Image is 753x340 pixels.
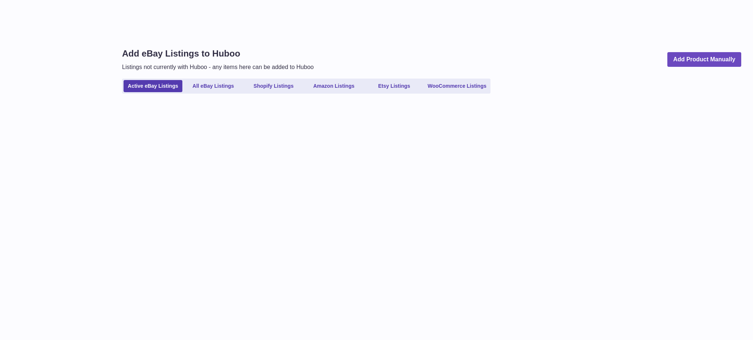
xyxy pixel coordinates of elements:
[122,48,314,59] h1: Add eBay Listings to Huboo
[365,80,424,92] a: Etsy Listings
[425,80,489,92] a: WooCommerce Listings
[124,80,182,92] a: Active eBay Listings
[304,80,363,92] a: Amazon Listings
[244,80,303,92] a: Shopify Listings
[122,63,314,71] p: Listings not currently with Huboo - any items here can be added to Huboo
[184,80,243,92] a: All eBay Listings
[667,52,741,67] a: Add Product Manually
